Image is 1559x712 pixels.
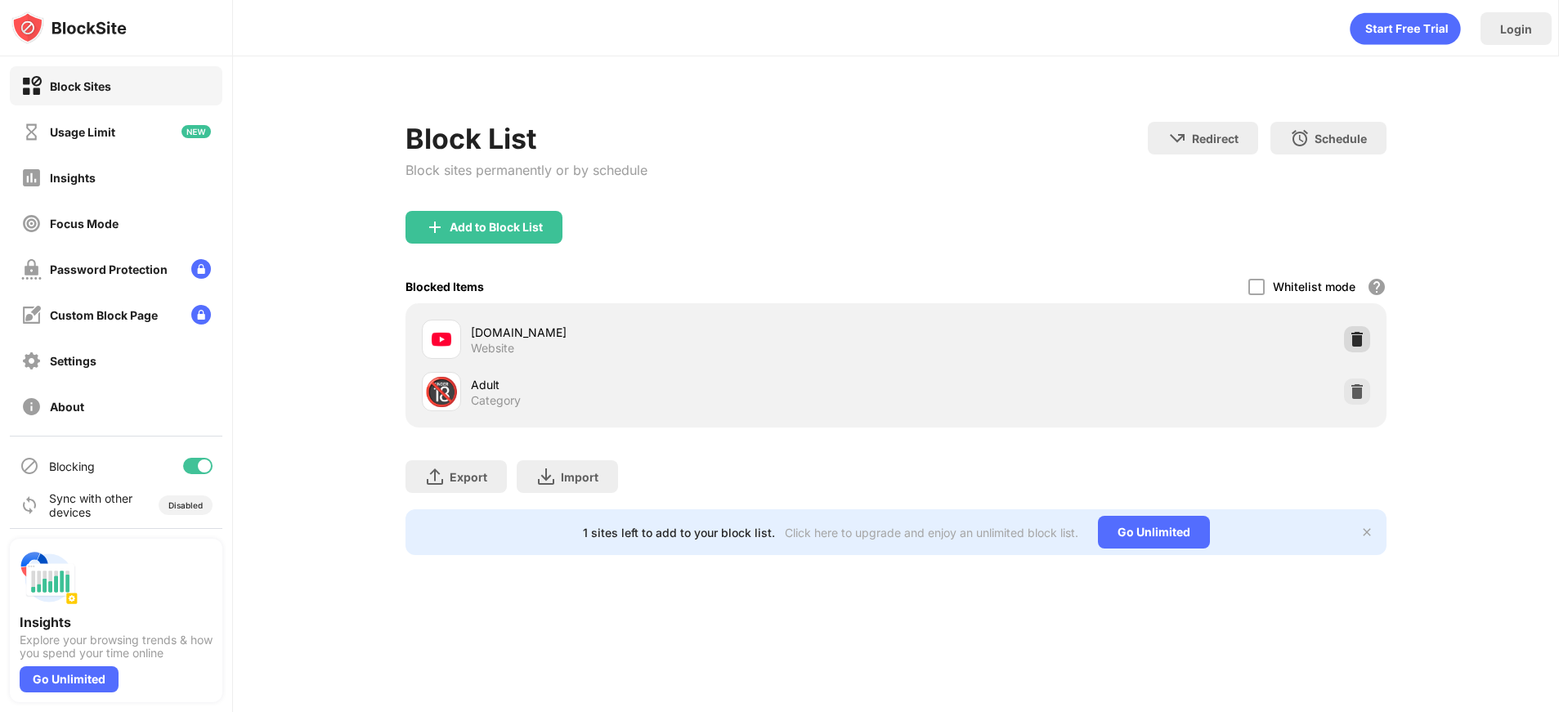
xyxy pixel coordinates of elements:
div: About [50,400,84,414]
img: block-on.svg [21,76,42,96]
div: 1 sites left to add to your block list. [583,526,775,540]
img: customize-block-page-off.svg [21,305,42,325]
div: Category [471,393,521,408]
div: Schedule [1315,132,1367,146]
div: Go Unlimited [1098,516,1210,549]
div: Click here to upgrade and enjoy an unlimited block list. [785,526,1078,540]
img: lock-menu.svg [191,305,211,325]
div: Usage Limit [50,125,115,139]
div: Blocking [49,459,95,473]
div: Explore your browsing trends & how you spend your time online [20,634,213,660]
div: Adult [471,376,896,393]
div: Add to Block List [450,221,543,234]
div: Blocked Items [405,280,484,293]
img: blocking-icon.svg [20,456,39,476]
div: Password Protection [50,262,168,276]
div: Go Unlimited [20,666,119,692]
div: Block List [405,122,647,155]
img: sync-icon.svg [20,495,39,515]
img: x-button.svg [1360,526,1373,539]
img: lock-menu.svg [191,259,211,279]
div: Custom Block Page [50,308,158,322]
img: insights-off.svg [21,168,42,188]
div: Block Sites [50,79,111,93]
div: [DOMAIN_NAME] [471,324,896,341]
div: 🔞 [424,375,459,409]
div: Block sites permanently or by schedule [405,162,647,178]
div: Login [1500,22,1532,36]
div: Insights [20,614,213,630]
div: Import [561,470,598,484]
div: Website [471,341,514,356]
div: Disabled [168,500,203,510]
img: favicons [432,329,451,349]
img: push-insights.svg [20,549,78,607]
div: Insights [50,171,96,185]
div: Whitelist mode [1273,280,1355,293]
img: logo-blocksite.svg [11,11,127,44]
div: Export [450,470,487,484]
img: about-off.svg [21,396,42,417]
img: time-usage-off.svg [21,122,42,142]
div: Focus Mode [50,217,119,231]
img: new-icon.svg [181,125,211,138]
div: Settings [50,354,96,368]
div: Redirect [1192,132,1239,146]
img: password-protection-off.svg [21,259,42,280]
div: animation [1350,12,1461,45]
img: focus-off.svg [21,213,42,234]
div: Sync with other devices [49,491,133,519]
img: settings-off.svg [21,351,42,371]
